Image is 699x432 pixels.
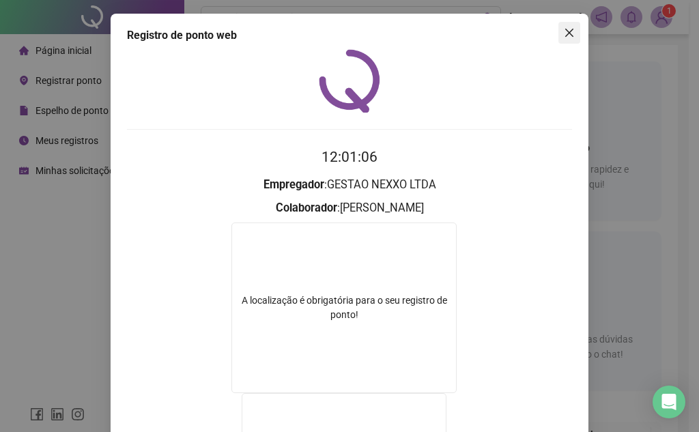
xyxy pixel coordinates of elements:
[558,22,580,44] button: Close
[653,386,685,418] div: Open Intercom Messenger
[127,176,572,194] h3: : GESTAO NEXXO LTDA
[276,201,337,214] strong: Colaborador
[232,293,456,322] div: A localização é obrigatória para o seu registro de ponto!
[319,49,380,113] img: QRPoint
[564,27,575,38] span: close
[127,199,572,217] h3: : [PERSON_NAME]
[322,149,377,165] time: 12:01:06
[263,178,324,191] strong: Empregador
[127,27,572,44] div: Registro de ponto web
